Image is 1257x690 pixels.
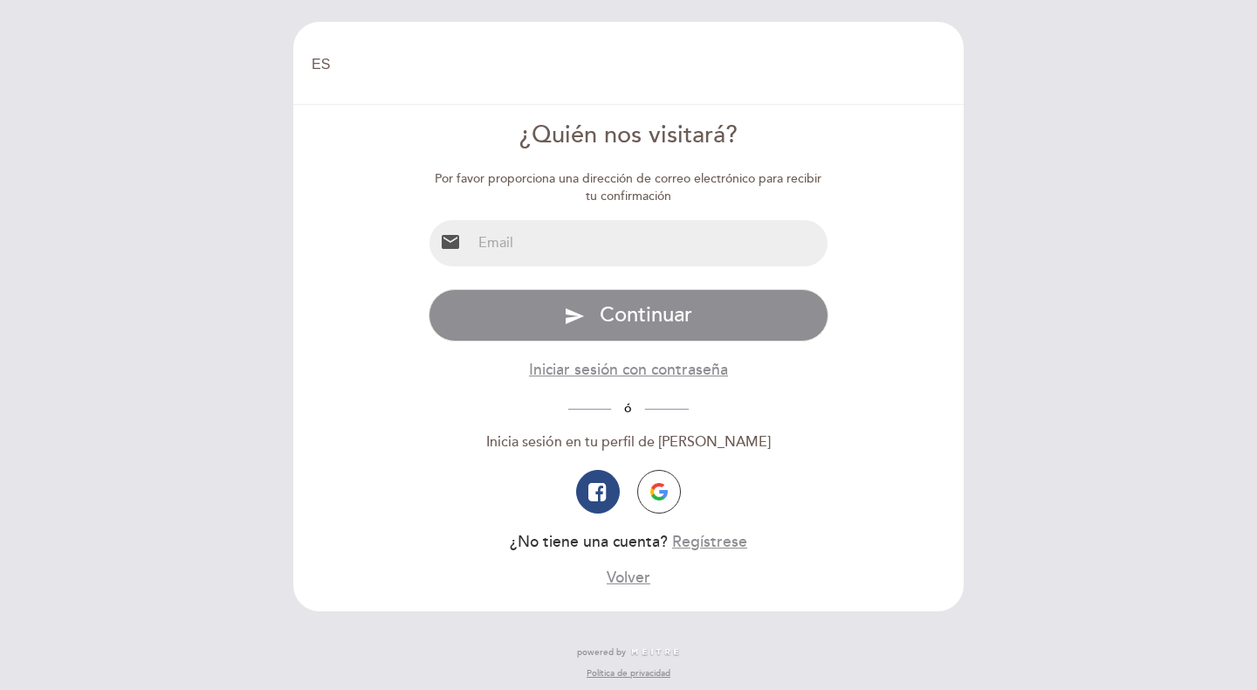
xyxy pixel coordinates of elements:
[630,648,680,657] img: MEITRE
[471,220,828,266] input: Email
[510,533,668,551] span: ¿No tiene una cuenta?
[429,432,829,452] div: Inicia sesión en tu perfil de [PERSON_NAME]
[611,401,645,416] span: ó
[440,231,461,252] i: email
[577,646,680,659] a: powered by
[577,646,626,659] span: powered by
[587,667,670,680] a: Política de privacidad
[429,170,829,205] div: Por favor proporciona una dirección de correo electrónico para recibir tu confirmación
[607,567,650,589] button: Volver
[429,119,829,153] div: ¿Quién nos visitará?
[650,483,668,500] img: icon-google.png
[564,306,585,327] i: send
[672,531,747,553] button: Regístrese
[529,359,728,381] button: Iniciar sesión con contraseña
[600,302,692,328] span: Continuar
[429,289,829,342] button: send Continuar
